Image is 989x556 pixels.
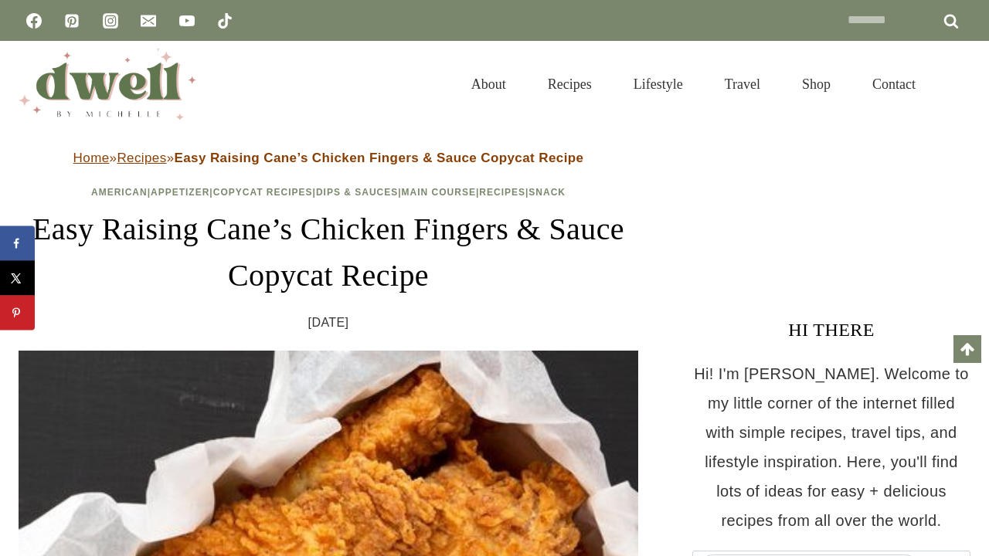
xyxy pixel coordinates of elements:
button: View Search Form [944,71,970,97]
a: Dips & Sauces [316,187,398,198]
a: Email [133,5,164,36]
a: Pinterest [56,5,87,36]
nav: Primary Navigation [450,57,936,111]
img: DWELL by michelle [19,49,196,120]
a: Recipes [479,187,525,198]
a: Snack [528,187,566,198]
strong: Easy Raising Cane’s Chicken Fingers & Sauce Copycat Recipe [174,151,583,165]
h1: Easy Raising Cane’s Chicken Fingers & Sauce Copycat Recipe [19,206,638,299]
a: Scroll to top [953,335,981,363]
a: Shop [781,57,851,111]
time: [DATE] [308,311,349,334]
a: Lifestyle [613,57,704,111]
a: About [450,57,527,111]
a: Contact [851,57,936,111]
a: Recipes [527,57,613,111]
a: Instagram [95,5,126,36]
a: TikTok [209,5,240,36]
a: YouTube [172,5,202,36]
span: » » [73,151,584,165]
a: Facebook [19,5,49,36]
h3: HI THERE [692,316,970,344]
a: Copycat Recipes [213,187,313,198]
p: Hi! I'm [PERSON_NAME]. Welcome to my little corner of the internet filled with simple recipes, tr... [692,359,970,535]
a: American [91,187,148,198]
a: Main Course [402,187,476,198]
span: | | | | | | [91,187,566,198]
a: Appetizer [151,187,209,198]
a: Travel [704,57,781,111]
a: Recipes [117,151,166,165]
a: Home [73,151,110,165]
